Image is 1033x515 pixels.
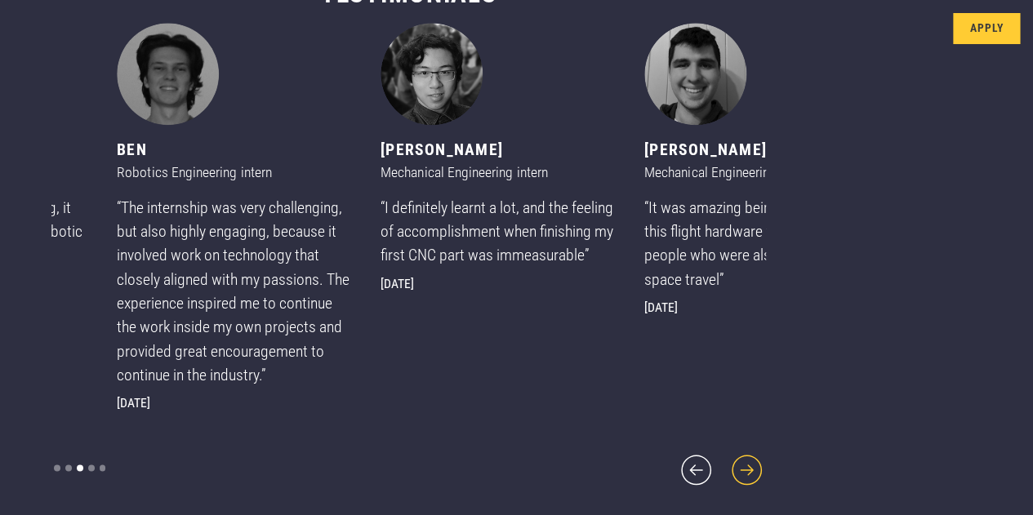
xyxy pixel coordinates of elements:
div: Ben [117,138,355,162]
div: Show slide 1 of 5 [54,464,60,471]
div: [DATE] [381,274,619,293]
div: 5 of 5 [644,23,883,317]
div: Show slide 5 of 5 [100,464,106,471]
div: [DATE] [117,393,355,412]
div: 3 of 5 [117,23,355,413]
div: “It was amazing being able to work on this flight hardware with a team of people who were also fa... [644,196,883,291]
div: Robotics Engineering intern [117,162,355,183]
img: Jay - Mechanical Engineering intern [381,23,483,125]
div: 4 of 5 [381,23,619,293]
div: Mechanical Engineering intern [644,162,883,183]
div: [DATE] [644,298,883,317]
img: Ben - Robotics Engineering intern [117,23,219,125]
a: Apply [953,13,1020,44]
div: Show slide 2 of 5 [65,464,72,471]
div: [PERSON_NAME] [381,138,619,162]
div: next slide [728,451,766,489]
div: “I definitely learnt a lot, and the feeling of accomplishment when finishing my first CNC part wa... [381,196,619,268]
div: carousel [51,23,766,490]
img: Phillip - Mechanical Engineering intern [644,23,746,125]
div: Show slide 4 of 5 [88,464,95,471]
div: [PERSON_NAME] [644,138,883,162]
div: Mechanical Engineering intern [381,162,619,183]
div: previous slide [677,451,715,489]
div: “The internship was very challenging, but also highly engaging, because it involved work on techn... [117,196,355,388]
div: Show slide 3 of 5 [77,464,83,471]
